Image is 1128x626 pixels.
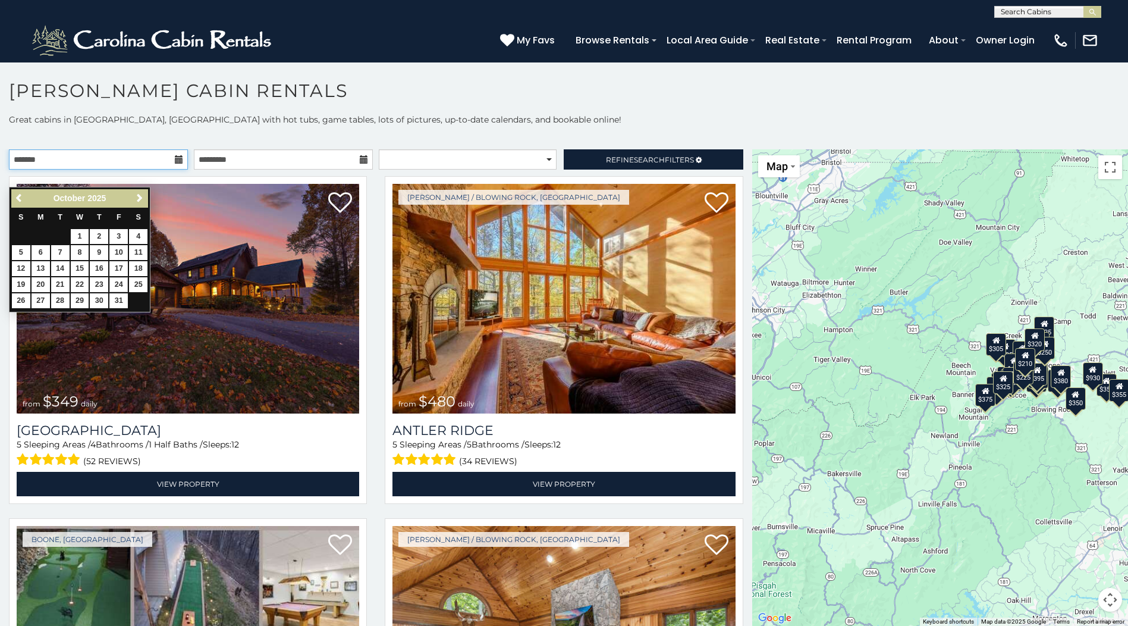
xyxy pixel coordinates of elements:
a: Owner Login [970,30,1041,51]
span: Previous [15,193,24,203]
a: Boone, [GEOGRAPHIC_DATA] [23,532,152,547]
a: Local Area Guide [661,30,754,51]
a: 12 [12,261,30,276]
a: Add to favorites [705,533,728,558]
div: $375 [975,384,995,406]
div: $930 [1083,362,1103,384]
span: Next [135,193,144,203]
div: $330 [986,377,1007,399]
span: daily [81,399,98,408]
a: [PERSON_NAME] / Blowing Rock, [GEOGRAPHIC_DATA] [398,190,629,205]
button: Toggle fullscreen view [1098,155,1122,179]
span: 5 [17,439,21,450]
span: $480 [419,393,455,410]
span: Map [766,160,788,173]
a: Add to favorites [705,191,728,216]
span: My Favs [517,33,555,48]
div: $250 [1035,337,1055,359]
a: 27 [32,293,50,308]
span: $349 [43,393,78,410]
a: View Property [17,472,359,496]
div: $355 [1096,373,1117,396]
div: $225 [1013,362,1033,384]
span: 5 [467,439,472,450]
span: from [398,399,416,408]
a: 21 [51,277,70,292]
a: About [923,30,964,51]
a: 14 [51,261,70,276]
a: 22 [71,277,89,292]
span: 4 [90,439,96,450]
a: 13 [32,261,50,276]
span: Refine Filters [606,155,694,164]
div: $395 [1003,367,1023,389]
span: Sunday [18,213,23,221]
a: 25 [129,277,147,292]
a: 2 [90,229,108,244]
span: daily [458,399,475,408]
span: Saturday [136,213,141,221]
a: Antler Ridge [392,422,735,439]
button: Map camera controls [1098,588,1122,612]
a: 6 [32,245,50,260]
a: 20 [32,277,50,292]
a: 23 [90,277,108,292]
span: Search [634,155,665,164]
span: 12 [231,439,239,450]
a: Antler Ridge from $480 daily [392,184,735,414]
a: Report a map error [1077,618,1124,625]
div: $210 [1015,348,1035,370]
span: 5 [392,439,397,450]
div: $305 [986,333,1006,355]
a: 28 [51,293,70,308]
img: White-1-2.png [30,23,276,58]
a: Browse Rentals [570,30,655,51]
img: Diamond Creek Lodge [17,184,359,414]
div: $320 [1025,328,1045,350]
a: Real Estate [759,30,825,51]
a: 9 [90,245,108,260]
a: [PERSON_NAME] / Blowing Rock, [GEOGRAPHIC_DATA] [398,532,629,547]
a: Diamond Creek Lodge from $349 daily [17,184,359,414]
a: 8 [71,245,89,260]
span: (52 reviews) [83,453,141,469]
a: 30 [90,293,108,308]
a: My Favs [500,33,558,48]
span: 1 Half Baths / [149,439,203,450]
a: 3 [109,229,128,244]
div: $315 [1026,369,1046,392]
span: Map data ©2025 Google [981,618,1046,625]
a: 5 [12,245,30,260]
a: 1 [71,229,89,244]
a: 31 [109,293,128,308]
button: Keyboard shortcuts [923,618,974,626]
a: Previous [12,191,27,206]
a: 4 [129,229,147,244]
div: $380 [1051,365,1071,387]
h3: Diamond Creek Lodge [17,422,359,439]
a: 15 [71,261,89,276]
a: 17 [109,261,128,276]
a: 24 [109,277,128,292]
div: Sleeping Areas / Bathrooms / Sleeps: [392,439,735,469]
div: $565 [1013,341,1033,364]
a: [GEOGRAPHIC_DATA] [17,422,359,439]
span: 2025 [87,193,106,203]
a: Add to favorites [328,533,352,558]
a: 29 [71,293,89,308]
span: (34 reviews) [459,453,517,469]
span: October [54,193,86,203]
span: Tuesday [58,213,62,221]
img: mail-regular-white.png [1082,32,1098,49]
a: RefineSearchFilters [564,149,743,170]
span: Wednesday [76,213,83,221]
a: 26 [12,293,30,308]
div: $675 [1028,365,1048,388]
img: phone-regular-white.png [1052,32,1069,49]
a: Next [132,191,147,206]
span: 12 [553,439,561,450]
span: from [23,399,40,408]
div: Sleeping Areas / Bathrooms / Sleeps: [17,439,359,469]
div: $325 [993,371,1013,393]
